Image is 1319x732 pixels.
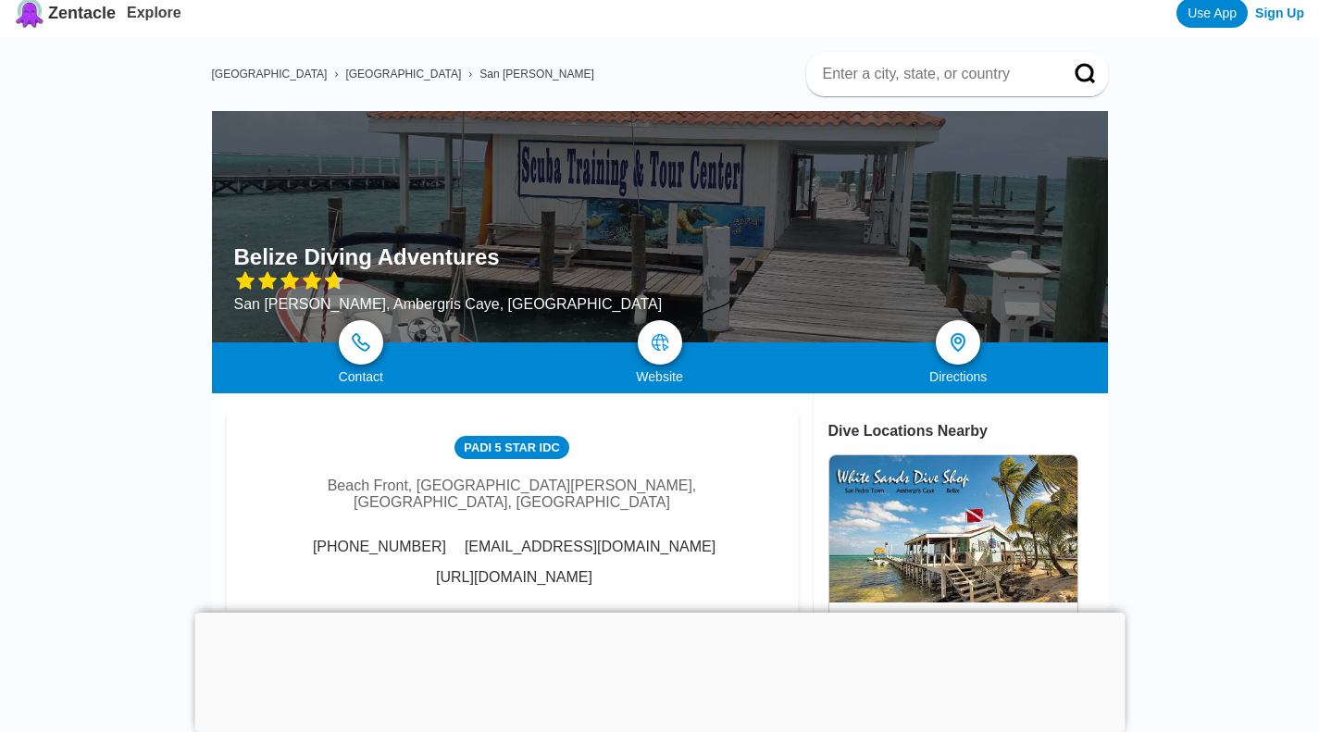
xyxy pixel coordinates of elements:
[454,436,568,459] div: PADI 5 Star IDC
[352,333,370,352] img: phone
[651,333,669,352] img: map
[809,369,1108,384] div: Directions
[48,4,116,23] span: Zentacle
[947,331,969,354] img: directions
[194,613,1125,727] iframe: Advertisement
[334,68,338,81] span: ›
[479,68,593,81] a: San [PERSON_NAME]
[436,569,592,586] a: [URL][DOMAIN_NAME]
[828,423,1108,440] div: Dive Locations Nearby
[255,478,770,511] div: Beach Front, [GEOGRAPHIC_DATA][PERSON_NAME], [GEOGRAPHIC_DATA], [GEOGRAPHIC_DATA]
[510,369,809,384] div: Website
[212,369,511,384] div: Contact
[212,68,328,81] a: [GEOGRAPHIC_DATA]
[468,68,472,81] span: ›
[936,320,980,365] a: directions
[313,539,446,555] span: [PHONE_NUMBER]
[821,65,1049,83] input: Enter a city, state, or country
[638,320,682,365] a: map
[234,296,663,313] div: San [PERSON_NAME], Ambergris Caye, [GEOGRAPHIC_DATA]
[127,5,181,20] a: Explore
[234,244,500,270] h1: Belize Diving Adventures
[465,539,715,555] span: [EMAIL_ADDRESS][DOMAIN_NAME]
[1255,6,1304,20] a: Sign Up
[345,68,461,81] a: [GEOGRAPHIC_DATA]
